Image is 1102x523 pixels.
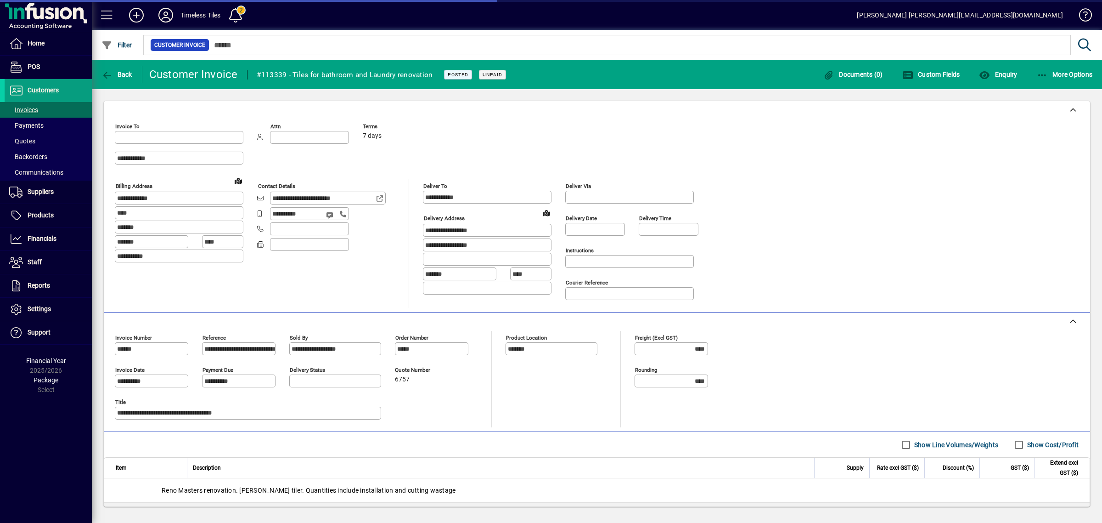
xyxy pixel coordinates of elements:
span: POS [28,63,40,70]
div: Customer Invoice [149,67,238,82]
a: View on map [231,173,246,188]
button: Documents (0) [821,66,885,83]
mat-label: Reference [202,335,226,341]
label: Show Line Volumes/Weights [912,440,998,449]
a: View on map [539,205,554,220]
a: POS [5,56,92,79]
a: Quotes [5,133,92,149]
span: Backorders [9,153,47,160]
span: Unpaid [483,72,502,78]
mat-label: Instructions [566,247,594,254]
span: Home [28,40,45,47]
mat-label: Sold by [290,335,308,341]
button: Back [99,66,135,83]
span: Quotes [9,137,35,145]
mat-label: Rounding [635,367,657,373]
span: GST ($) [1011,463,1029,473]
a: Financials [5,227,92,250]
a: Settings [5,298,92,321]
a: Reports [5,274,92,297]
a: Products [5,204,92,227]
a: Payments [5,118,92,133]
a: Invoices [5,102,92,118]
button: Profile [151,7,180,23]
mat-label: Order number [395,335,428,341]
span: Communications [9,169,63,176]
button: Add [122,7,151,23]
a: Communications [5,165,92,180]
button: Custom Fields [900,66,962,83]
button: Enquiry [977,66,1019,83]
span: Extend excl GST ($) [1040,458,1078,478]
button: More Options [1035,66,1095,83]
span: 7 days [363,132,382,140]
span: Custom Fields [902,71,960,78]
span: Description [193,463,221,473]
mat-label: Deliver via [566,183,591,189]
mat-label: Delivery status [290,367,325,373]
mat-label: Invoice date [115,367,145,373]
mat-label: Product location [506,335,547,341]
mat-label: Courier Reference [566,279,608,286]
span: Filter [101,41,132,49]
span: Financials [28,235,56,242]
a: Staff [5,251,92,274]
span: Payments [9,122,44,129]
button: Send SMS [320,204,342,226]
a: Knowledge Base [1072,2,1091,32]
button: Filter [99,37,135,53]
a: Home [5,32,92,55]
span: Settings [28,305,51,313]
a: Support [5,321,92,344]
div: #113339 - Tiles for bathroom and Laundry renovation [257,68,433,82]
label: Show Cost/Profit [1025,440,1079,449]
div: Reno Masters renovation. [PERSON_NAME] tiler. Quantities include installation and cutting wastage [104,478,1090,502]
mat-label: Delivery time [639,215,671,222]
span: Terms [363,124,418,130]
span: Enquiry [979,71,1017,78]
span: Products [28,211,54,219]
mat-label: Invoice number [115,335,152,341]
a: Suppliers [5,181,92,204]
span: Invoices [9,106,38,114]
span: Discount (%) [943,463,974,473]
mat-label: Attn [270,123,281,130]
span: Package [34,376,58,384]
span: 6757 [395,376,410,383]
span: Customers [28,86,59,94]
span: Financial Year [26,357,66,364]
mat-label: Payment due [202,367,233,373]
mat-label: Invoice To [115,123,140,130]
span: Support [28,329,51,336]
span: Staff [28,258,42,266]
span: Rate excl GST ($) [877,463,919,473]
mat-label: Title [115,399,126,405]
a: Backorders [5,149,92,165]
mat-label: Deliver To [423,183,447,189]
app-page-header-button: Back [92,66,142,83]
mat-label: Freight (excl GST) [635,335,678,341]
span: Customer Invoice [154,40,205,50]
span: Back [101,71,132,78]
div: [PERSON_NAME] [PERSON_NAME][EMAIL_ADDRESS][DOMAIN_NAME] [857,8,1063,23]
span: Posted [448,72,468,78]
span: Reports [28,282,50,289]
span: Suppliers [28,188,54,195]
span: More Options [1037,71,1093,78]
span: Quote number [395,367,450,373]
mat-label: Delivery date [566,215,597,222]
div: Timeless Tiles [180,8,220,23]
span: Supply [847,463,864,473]
span: Documents (0) [823,71,883,78]
span: Item [116,463,127,473]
